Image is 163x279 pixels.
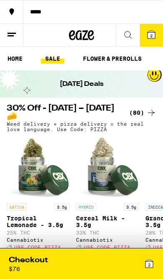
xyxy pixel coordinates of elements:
[60,80,104,89] h1: [DATE] Deals
[129,108,156,118] a: (80)
[7,121,156,132] p: Weed delivery + pizza delivery = the real love language. Use Code: PIZZA
[150,33,153,38] span: 2
[76,237,139,243] div: Cannabiotix
[7,136,69,254] a: Open page for Tropical Lemonade - 3.5g from Cannabiotix
[9,266,20,272] div: $ 76
[7,203,27,211] p: SATIVA
[76,203,96,211] p: HYBRID
[148,262,150,267] span: 2
[7,104,121,121] h2: 30% Off - [DATE] – [DATE] 🧀
[76,230,139,235] p: 33% THC
[7,230,69,235] p: 25% THC
[3,54,27,64] a: HOME
[7,136,69,199] img: Cannabiotix - Tropical Lemonade - 3.5g
[41,54,64,64] a: SALE
[7,215,69,228] p: Tropical Lemonade - 3.5g
[76,136,139,199] img: Cannabiotix - Cereal Milk - 3.5g
[20,6,37,13] span: Help
[9,255,48,266] div: Checkout
[76,215,139,228] p: Cereal Milk - 3.5g
[124,203,139,211] p: 3.5g
[84,245,130,250] span: USE CODE PIZZA
[7,237,69,243] div: Cannabiotix
[79,54,146,64] a: FLOWER & PREROLLS
[76,136,139,254] a: Open page for Cereal Milk - 3.5g from Cannabiotix
[140,24,163,46] button: 2
[54,203,69,211] p: 3.5g
[14,245,61,250] span: USE CODE PIZZA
